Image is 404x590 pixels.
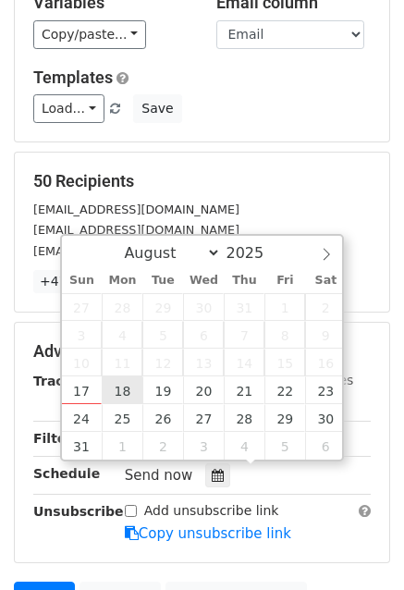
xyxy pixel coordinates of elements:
span: Sat [305,275,346,287]
span: August 23, 2025 [305,376,346,404]
span: August 2, 2025 [305,293,346,321]
h5: 50 Recipients [33,171,371,191]
span: July 29, 2025 [142,293,183,321]
span: Send now [125,467,193,484]
a: Load... [33,94,104,123]
span: August 20, 2025 [183,376,224,404]
span: August 21, 2025 [224,376,264,404]
span: August 28, 2025 [224,404,264,432]
span: August 18, 2025 [102,376,142,404]
span: Fri [264,275,305,287]
a: Copy/paste... [33,20,146,49]
span: August 16, 2025 [305,349,346,376]
span: September 5, 2025 [264,432,305,460]
span: July 30, 2025 [183,293,224,321]
span: Thu [224,275,264,287]
input: Year [221,244,288,262]
span: July 31, 2025 [224,293,264,321]
span: Tue [142,275,183,287]
strong: Unsubscribe [33,504,124,519]
span: September 6, 2025 [305,432,346,460]
small: [EMAIL_ADDRESS][DOMAIN_NAME] [33,223,239,237]
span: September 3, 2025 [183,432,224,460]
span: Sun [62,275,103,287]
span: August 6, 2025 [183,321,224,349]
span: August 22, 2025 [264,376,305,404]
span: August 19, 2025 [142,376,183,404]
span: Wed [183,275,224,287]
span: August 15, 2025 [264,349,305,376]
span: August 25, 2025 [102,404,142,432]
span: August 12, 2025 [142,349,183,376]
span: August 8, 2025 [264,321,305,349]
strong: Tracking [33,374,95,388]
span: August 11, 2025 [102,349,142,376]
span: July 27, 2025 [62,293,103,321]
span: August 30, 2025 [305,404,346,432]
span: August 13, 2025 [183,349,224,376]
button: Save [133,94,181,123]
small: [EMAIL_ADDRESS][DOMAIN_NAME] [33,203,239,216]
span: September 4, 2025 [224,432,264,460]
span: August 5, 2025 [142,321,183,349]
small: [EMAIL_ADDRESS][DOMAIN_NAME] [33,244,239,258]
span: August 17, 2025 [62,376,103,404]
span: August 29, 2025 [264,404,305,432]
span: August 4, 2025 [102,321,142,349]
span: September 2, 2025 [142,432,183,460]
a: +47 more [33,270,111,293]
span: August 27, 2025 [183,404,224,432]
span: August 14, 2025 [224,349,264,376]
span: August 1, 2025 [264,293,305,321]
span: August 26, 2025 [142,404,183,432]
h5: Advanced [33,341,371,362]
span: August 24, 2025 [62,404,103,432]
iframe: Chat Widget [312,501,404,590]
span: August 9, 2025 [305,321,346,349]
span: August 3, 2025 [62,321,103,349]
span: September 1, 2025 [102,432,142,460]
span: August 10, 2025 [62,349,103,376]
a: Templates [33,68,113,87]
span: August 7, 2025 [224,321,264,349]
strong: Schedule [33,466,100,481]
a: Copy unsubscribe link [125,525,291,542]
span: Mon [102,275,142,287]
span: August 31, 2025 [62,432,103,460]
span: July 28, 2025 [102,293,142,321]
strong: Filters [33,431,80,446]
label: Add unsubscribe link [144,501,279,521]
